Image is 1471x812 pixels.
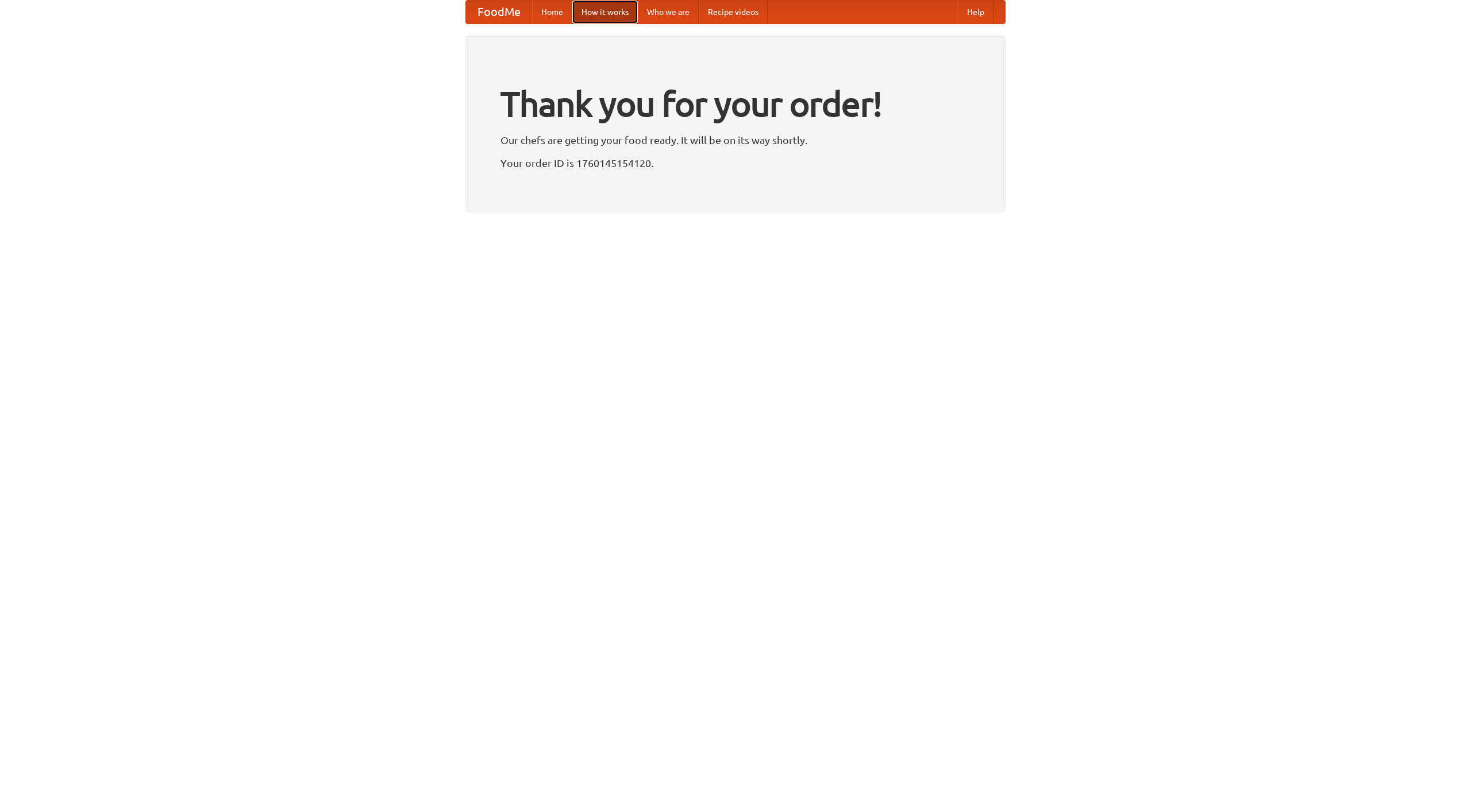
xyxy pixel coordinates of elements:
[500,154,971,172] p: Your order ID is 1760145154120.
[466,1,532,24] a: FoodMe
[500,76,971,131] h1: Thank you for your order!
[500,131,971,149] p: Our chefs are getting your food ready. It will be on its way shortly.
[532,1,572,24] a: Home
[638,1,699,24] a: Who we are
[958,1,993,24] a: Help
[699,1,768,24] a: Recipe videos
[572,1,638,24] a: How it works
